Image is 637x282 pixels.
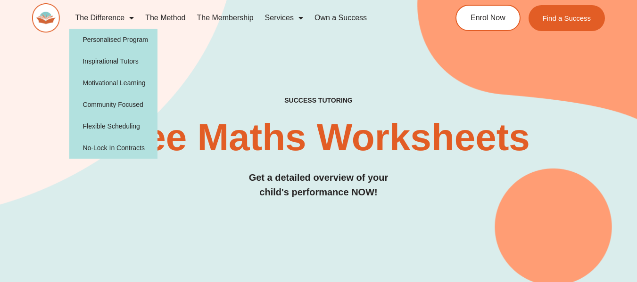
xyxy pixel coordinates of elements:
[69,50,157,72] a: Inspirational Tutors
[69,115,157,137] a: Flexible Scheduling
[69,29,157,159] ul: The Difference
[191,7,259,29] a: The Membership
[543,15,591,22] span: Find a Success
[471,14,505,22] span: Enrol Now
[259,7,309,29] a: Services
[455,5,521,31] a: Enrol Now
[32,97,605,105] h4: SUCCESS TUTORING​
[140,7,191,29] a: The Method
[69,7,140,29] a: The Difference
[69,72,157,94] a: Motivational Learning
[32,170,605,200] h3: Get a detailed overview of your child's performance NOW!
[309,7,372,29] a: Own a Success
[69,29,157,50] a: Personalised Program
[529,5,605,31] a: Find a Success
[69,7,422,29] nav: Menu
[69,137,157,159] a: No-Lock In Contracts
[32,119,605,156] h2: Free Maths Worksheets​
[69,94,157,115] a: Community Focused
